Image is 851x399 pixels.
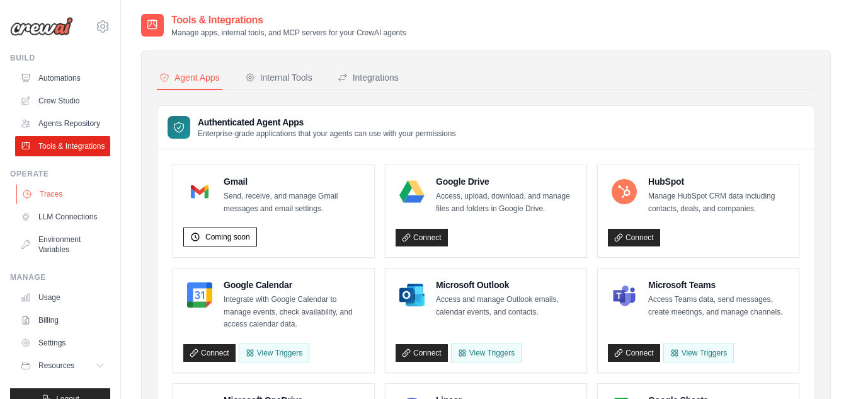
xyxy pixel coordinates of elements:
h4: Google Calendar [224,279,364,291]
h4: Microsoft Teams [648,279,789,291]
p: Send, receive, and manage Gmail messages and email settings. [224,190,364,215]
: View Triggers [451,344,522,362]
img: Google Calendar Logo [187,282,212,308]
button: Integrations [335,66,401,90]
img: Google Drive Logo [399,179,425,204]
a: Connect [396,344,448,362]
div: Internal Tools [245,71,312,84]
a: Agents Repository [15,113,110,134]
button: Internal Tools [243,66,315,90]
button: Agent Apps [157,66,222,90]
p: Access Teams data, send messages, create meetings, and manage channels. [648,294,789,318]
div: Agent Apps [159,71,220,84]
p: Manage HubSpot CRM data including contacts, deals, and companies. [648,190,789,215]
a: Connect [183,344,236,362]
div: Operate [10,169,110,179]
a: Settings [15,333,110,353]
: View Triggers [663,344,734,362]
button: Resources [15,356,110,376]
a: Traces [16,184,111,204]
p: Manage apps, internal tools, and MCP servers for your CrewAI agents [171,28,406,38]
a: Tools & Integrations [15,136,110,156]
a: Automations [15,68,110,88]
a: Connect [608,344,660,362]
img: HubSpot Logo [612,179,637,204]
a: Crew Studio [15,91,110,111]
div: Manage [10,272,110,282]
button: View Triggers [239,344,309,362]
img: Logo [10,17,73,36]
p: Access and manage Outlook emails, calendar events, and contacts. [436,294,576,318]
p: Access, upload, download, and manage files and folders in Google Drive. [436,190,576,215]
a: Billing [15,310,110,330]
a: Environment Variables [15,229,110,260]
h4: Gmail [224,175,364,188]
div: Build [10,53,110,63]
img: Microsoft Teams Logo [612,282,637,308]
a: LLM Connections [15,207,110,227]
h3: Authenticated Agent Apps [198,116,456,129]
span: Coming soon [205,232,250,242]
a: Connect [396,229,448,246]
div: Integrations [338,71,399,84]
h4: Google Drive [436,175,576,188]
a: Usage [15,287,110,308]
span: Resources [38,361,74,371]
a: Connect [608,229,660,246]
img: Microsoft Outlook Logo [399,282,425,308]
h4: HubSpot [648,175,789,188]
h4: Microsoft Outlook [436,279,576,291]
h2: Tools & Integrations [171,13,406,28]
p: Integrate with Google Calendar to manage events, check availability, and access calendar data. [224,294,364,331]
img: Gmail Logo [187,179,212,204]
p: Enterprise-grade applications that your agents can use with your permissions [198,129,456,139]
